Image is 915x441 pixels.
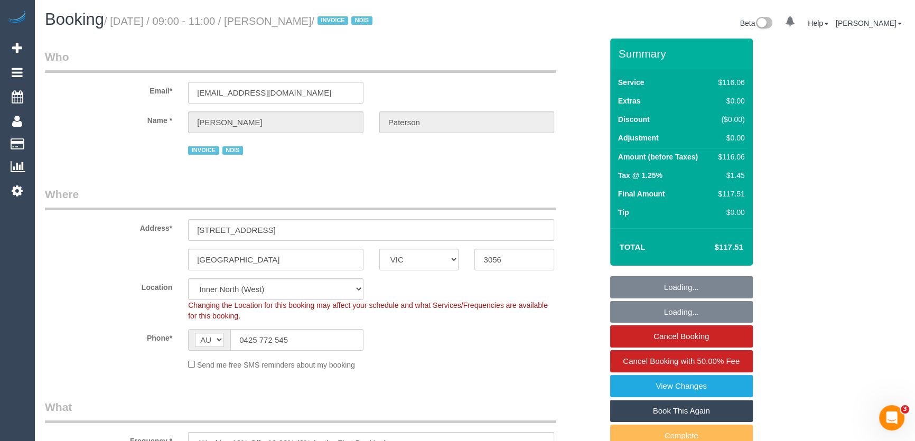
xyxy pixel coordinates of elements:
[740,19,773,27] a: Beta
[610,350,753,372] a: Cancel Booking with 50.00% Fee
[714,133,744,143] div: $0.00
[37,219,180,233] label: Address*
[618,114,650,125] label: Discount
[618,133,659,143] label: Adjustment
[610,325,753,348] a: Cancel Booking
[188,301,548,320] span: Changing the Location for this booking may affect your schedule and what Services/Frequencies are...
[188,111,363,133] input: First Name*
[45,10,104,29] span: Booking
[351,16,372,25] span: NDIS
[619,48,748,60] h3: Summary
[808,19,828,27] a: Help
[37,278,180,293] label: Location
[610,400,753,422] a: Book This Again
[714,96,744,106] div: $0.00
[901,405,909,414] span: 3
[474,249,554,270] input: Post Code*
[197,361,355,369] span: Send me free SMS reminders about my booking
[37,329,180,343] label: Phone*
[230,329,363,351] input: Phone*
[714,189,744,199] div: $117.51
[755,17,772,31] img: New interface
[618,170,662,181] label: Tax @ 1.25%
[618,77,645,88] label: Service
[879,405,904,430] iframe: Intercom live chat
[620,242,646,251] strong: Total
[683,243,743,252] h4: $117.51
[37,111,180,126] label: Name *
[618,207,629,218] label: Tip
[188,249,363,270] input: Suburb*
[714,170,744,181] div: $1.45
[714,207,744,218] div: $0.00
[6,11,27,25] img: Automaid Logo
[188,146,219,155] span: INVOICE
[312,15,376,27] span: /
[188,82,363,104] input: Email*
[623,356,740,365] span: Cancel Booking with 50.00% Fee
[836,19,902,27] a: [PERSON_NAME]
[714,114,744,125] div: ($0.00)
[222,146,243,155] span: NDIS
[37,82,180,96] label: Email*
[379,111,555,133] input: Last Name*
[618,189,665,199] label: Final Amount
[45,186,556,210] legend: Where
[714,152,744,162] div: $116.06
[610,375,753,397] a: View Changes
[104,15,376,27] small: / [DATE] / 09:00 - 11:00 / [PERSON_NAME]
[318,16,348,25] span: INVOICE
[618,152,698,162] label: Amount (before Taxes)
[618,96,641,106] label: Extras
[45,399,556,423] legend: What
[714,77,744,88] div: $116.06
[45,49,556,73] legend: Who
